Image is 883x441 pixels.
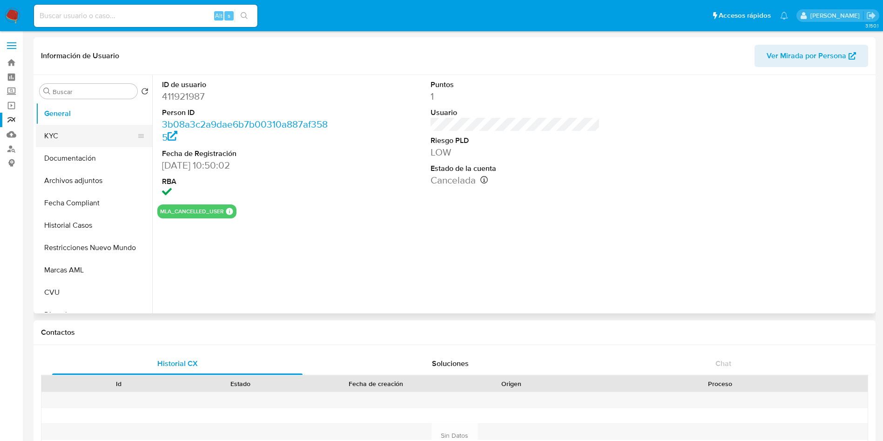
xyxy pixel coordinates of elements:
[162,149,332,159] dt: Fecha de Registración
[36,125,145,147] button: KYC
[34,10,257,22] input: Buscar usuario o caso...
[36,170,152,192] button: Archivos adjuntos
[186,379,295,388] div: Estado
[431,108,600,118] dt: Usuario
[41,51,119,61] h1: Información de Usuario
[431,80,600,90] dt: Puntos
[162,108,332,118] dt: Person ID
[41,328,868,337] h1: Contactos
[43,88,51,95] button: Buscar
[767,45,846,67] span: Ver Mirada por Persona
[36,237,152,259] button: Restricciones Nuevo Mundo
[431,136,600,146] dt: Riesgo PLD
[162,159,332,172] dd: [DATE] 10:50:02
[215,11,222,20] span: Alt
[432,358,469,369] span: Soluciones
[431,174,600,187] dd: Cancelada
[36,281,152,304] button: CVU
[810,11,863,20] p: sandra.helbardt@mercadolibre.com
[160,210,224,213] button: mla_cancelled_user
[162,90,332,103] dd: 411921987
[431,163,600,174] dt: Estado de la cuenta
[36,102,152,125] button: General
[431,90,600,103] dd: 1
[235,9,254,22] button: search-icon
[36,304,152,326] button: Direcciones
[157,358,198,369] span: Historial CX
[141,88,148,98] button: Volver al orden por defecto
[308,379,444,388] div: Fecha de creación
[36,192,152,214] button: Fecha Compliant
[162,176,332,187] dt: RBA
[162,80,332,90] dt: ID de usuario
[715,358,731,369] span: Chat
[431,146,600,159] dd: LOW
[36,259,152,281] button: Marcas AML
[162,117,328,144] a: 3b08a3c2a9dae6b7b00310a887af3585
[36,147,152,170] button: Documentación
[36,214,152,237] button: Historial Casos
[53,88,134,96] input: Buscar
[457,379,566,388] div: Origen
[780,12,788,20] a: Notificaciones
[719,11,771,20] span: Accesos rápidos
[579,379,861,388] div: Proceso
[866,11,876,20] a: Salir
[228,11,230,20] span: s
[755,45,868,67] button: Ver Mirada por Persona
[64,379,173,388] div: Id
